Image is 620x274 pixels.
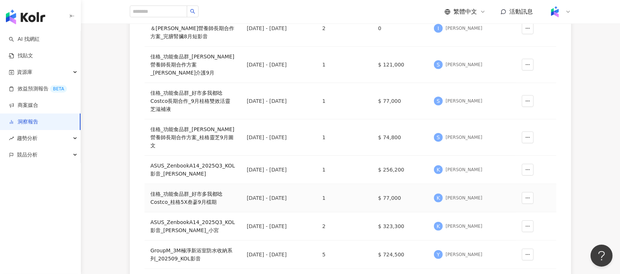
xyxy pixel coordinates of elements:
[9,52,33,60] a: 找貼文
[372,212,428,241] td: $ 323,300
[247,97,310,105] div: [DATE] - [DATE]
[150,16,235,40] a: 佳格_功能食品群_[PERSON_NAME]＆[PERSON_NAME]營養師長期合作方案_完膳腎臟8月短影音
[9,136,14,141] span: rise
[247,61,310,69] div: [DATE] - [DATE]
[17,147,38,163] span: 競品分析
[437,166,440,174] span: K
[9,102,38,109] a: 商案媒合
[9,36,40,43] a: searchAI 找網紅
[316,83,372,119] td: 1
[372,83,428,119] td: $ 77,000
[509,8,533,15] span: 活動訊息
[316,212,372,241] td: 2
[316,241,372,269] td: 5
[437,222,440,230] span: K
[150,246,235,263] a: GroupM_3M極淨新浴室防水收納系列_202509_KOL影音
[548,5,562,19] img: Kolr%20app%20icon%20%281%29.png
[150,162,235,178] a: ASUS_ZenbookA14_2025Q3_KOL影音_[PERSON_NAME]
[17,64,32,80] span: 資源庫
[247,133,310,141] div: [DATE] - [DATE]
[6,10,45,24] img: logo
[316,184,372,212] td: 1
[372,184,428,212] td: $ 77,000
[150,125,235,149] a: 佳格_功能食品群_[PERSON_NAME]營養師長期合作方案_桂格靈芝9月圖文
[372,119,428,156] td: $ 74,800
[150,218,235,234] a: ASUS_ZenbookA14_2025Q3_KOL影音_[PERSON_NAME]_小宮
[437,61,440,69] span: S
[17,130,38,147] span: 趨勢分析
[446,223,482,230] div: [PERSON_NAME]
[591,245,613,267] iframe: Help Scout Beacon - Open
[446,98,482,104] div: [PERSON_NAME]
[247,166,310,174] div: [DATE] - [DATE]
[247,194,310,202] div: [DATE] - [DATE]
[372,241,428,269] td: $ 724,500
[316,10,372,47] td: 2
[316,119,372,156] td: 1
[150,89,235,113] a: 佳格_功能食品群_好市多我都唸Costco長期合作_9月桂格雙效活靈芝滋補液
[190,9,195,14] span: search
[316,47,372,83] td: 1
[437,250,440,259] span: Y
[372,10,428,47] td: 0
[150,190,235,206] a: 佳格_功能食品群_好市多我都唸Costco_桂格5X叁蔘9月檔期
[446,252,482,258] div: [PERSON_NAME]
[9,118,38,126] a: 洞察報告
[9,85,67,93] a: 效益預測報告BETA
[438,24,439,32] span: I
[372,47,428,83] td: $ 121,000
[247,24,310,32] div: [DATE] - [DATE]
[316,156,372,184] td: 1
[247,250,310,259] div: [DATE] - [DATE]
[437,194,440,202] span: K
[372,156,428,184] td: $ 256,200
[150,53,235,77] a: 佳格_功能食品群_[PERSON_NAME]營養師長期合作方案_[PERSON_NAME]介護9月
[446,25,482,32] div: [PERSON_NAME]
[446,134,482,141] div: [PERSON_NAME]
[247,222,310,230] div: [DATE] - [DATE]
[437,133,440,141] span: S
[446,195,482,201] div: [PERSON_NAME]
[453,8,477,16] span: 繁體中文
[446,62,482,68] div: [PERSON_NAME]
[446,167,482,173] div: [PERSON_NAME]
[437,97,440,105] span: S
